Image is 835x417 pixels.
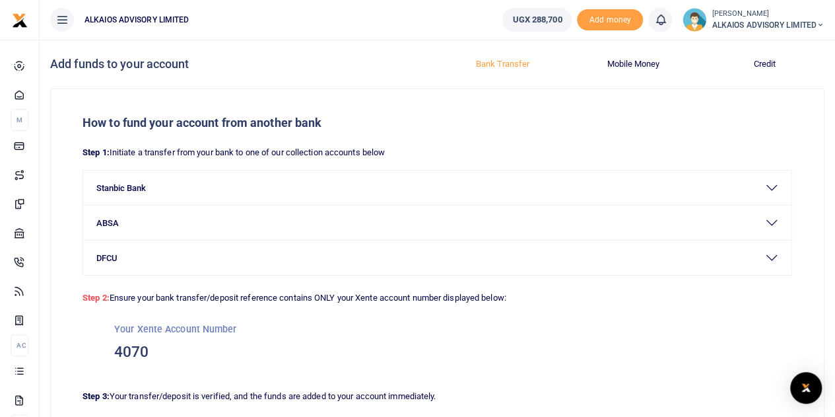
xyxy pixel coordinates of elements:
span: ALKAIOS ADVISORY LIMITED [79,14,194,26]
strong: Step 2: [83,293,110,303]
span: Add money [577,9,643,31]
small: Your Xente Account Number [114,324,237,334]
a: UGX 288,700 [502,8,572,32]
div: Open Intercom Messenger [790,372,822,404]
button: Credit [707,54,822,75]
a: Add money [577,14,643,24]
strong: Step 1: [83,147,110,157]
p: Ensure your bank transfer/deposit reference contains ONLY your Xente account number displayed below: [83,286,792,305]
img: logo-small [12,13,28,28]
button: DFCU [83,241,791,275]
button: ABSA [83,206,791,240]
li: M [11,109,28,131]
h3: 4070 [114,342,760,362]
strong: Step 3: [83,391,110,401]
img: profile-user [683,8,706,32]
span: ALKAIOS ADVISORY LIMITED [712,19,824,31]
a: profile-user [PERSON_NAME] ALKAIOS ADVISORY LIMITED [683,8,824,32]
li: Ac [11,334,28,356]
a: logo-small logo-large logo-large [12,15,28,24]
h4: Add funds to your account [50,57,432,71]
button: Mobile Money [576,54,691,75]
button: Stanbic Bank [83,171,791,205]
small: [PERSON_NAME] [712,9,824,20]
button: Bank Transfer [446,54,560,75]
h5: How to fund your account from another bank [83,116,792,130]
li: Toup your wallet [577,9,643,31]
p: Your transfer/deposit is verified, and the funds are added to your account immediately. [83,390,792,404]
p: Initiate a transfer from your bank to one of our collection accounts below [83,146,792,160]
li: Wallet ballance [497,8,577,32]
span: UGX 288,700 [512,13,562,26]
